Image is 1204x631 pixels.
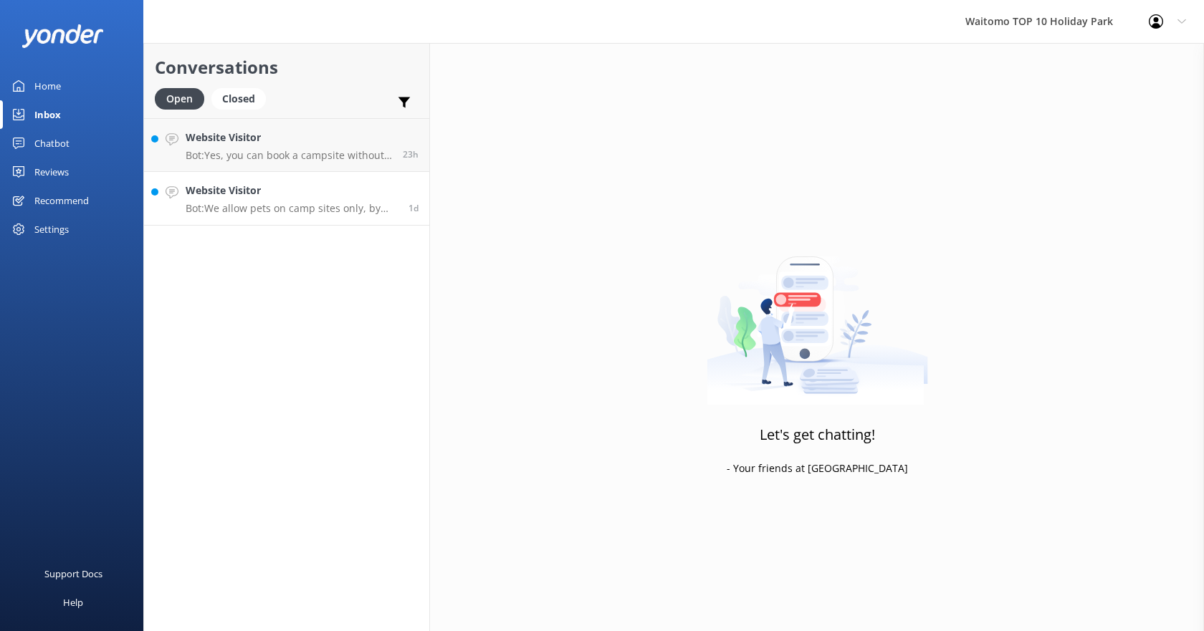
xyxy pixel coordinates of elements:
p: - Your friends at [GEOGRAPHIC_DATA] [727,461,908,476]
div: Inbox [34,100,61,129]
div: Recommend [34,186,89,215]
h2: Conversations [155,54,419,81]
img: artwork of a man stealing a conversation from at giant smartphone [707,226,928,405]
a: Closed [211,90,273,106]
div: Open [155,88,204,110]
div: Closed [211,88,266,110]
h4: Website Visitor [186,183,398,198]
p: Bot: Yes, you can book a campsite without a tent. You can view campsite pricing and availability ... [186,149,392,162]
div: Chatbot [34,129,70,158]
div: Settings [34,215,69,244]
a: Open [155,90,211,106]
div: Support Docs [44,559,102,588]
img: yonder-white-logo.png [21,24,104,48]
h3: Let's get chatting! [760,423,875,446]
a: Website VisitorBot:We allow pets on camp sites only, by prior arrangement outside of peak season,... [144,172,429,226]
h4: Website Visitor [186,130,392,145]
div: Help [63,588,83,617]
span: Sep 12 2025 10:03am (UTC +12:00) Pacific/Auckland [403,148,419,160]
p: Bot: We allow pets on camp sites only, by prior arrangement outside of peak season, with a charge... [186,202,398,215]
a: Website VisitorBot:Yes, you can book a campsite without a tent. You can view campsite pricing and... [144,118,429,172]
div: Reviews [34,158,69,186]
div: Home [34,72,61,100]
span: Sep 11 2025 09:37pm (UTC +12:00) Pacific/Auckland [408,202,419,214]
